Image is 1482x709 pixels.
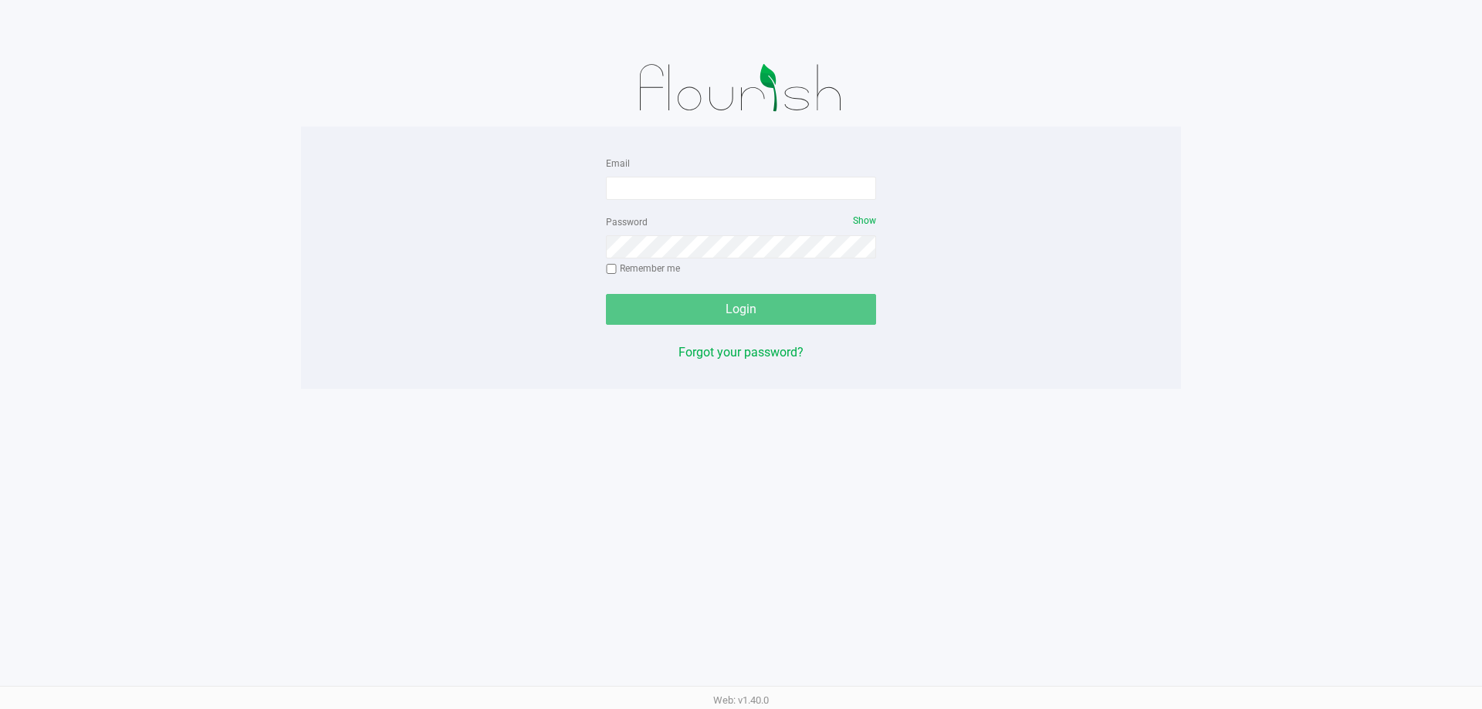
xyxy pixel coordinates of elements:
button: Forgot your password? [678,343,804,362]
label: Email [606,157,630,170]
input: Remember me [606,264,617,275]
label: Password [606,215,648,229]
label: Remember me [606,262,680,275]
span: Show [853,215,876,226]
span: Web: v1.40.0 [713,694,769,706]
